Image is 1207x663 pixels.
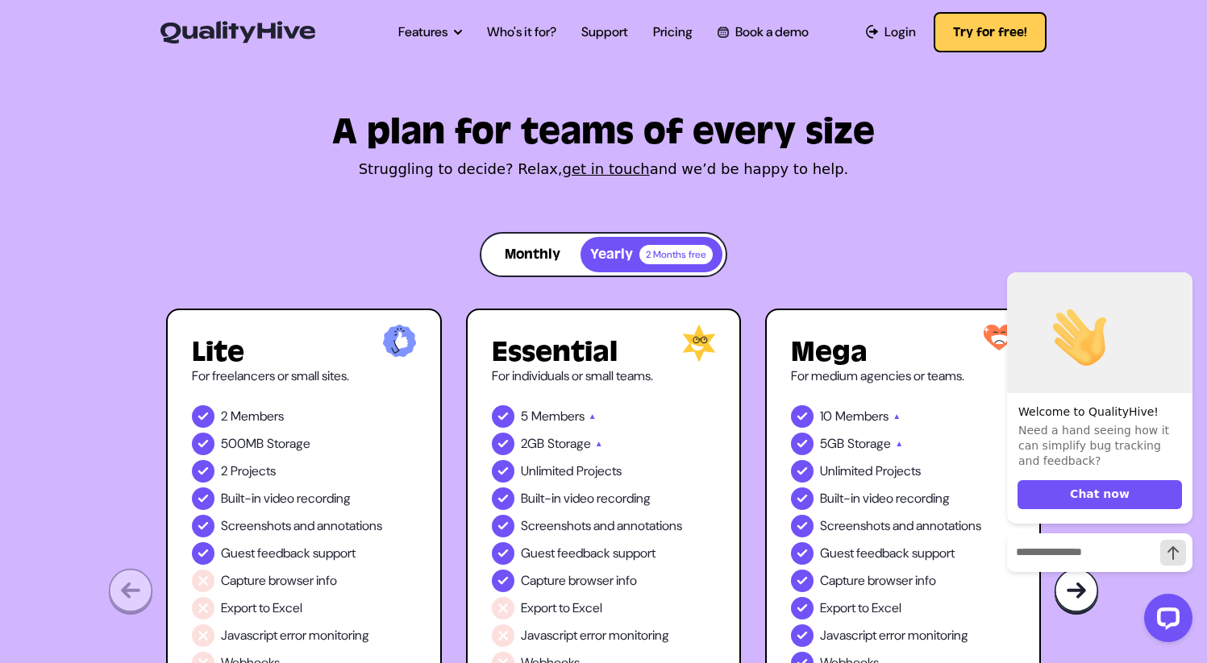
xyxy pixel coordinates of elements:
p: For individuals or small teams. [492,367,716,386]
span: Projects [576,462,622,481]
span: Projects [876,462,921,481]
button: Yearly [581,237,722,272]
span: Screenshots and annotations [221,516,382,536]
span: Storage [547,434,591,454]
iframe: LiveChat chat widget [994,243,1199,655]
span: ▲ [893,407,901,426]
a: get in touch [563,160,650,177]
span: Login [884,23,916,42]
a: Who's it for? [487,23,556,42]
a: Features [398,23,462,42]
span: Screenshots and annotations [820,516,981,536]
span: 5 [521,407,528,426]
p: Struggling to decide? Relax, and we’d be happy to help. [166,158,1041,180]
span: Javascript error monitoring [221,626,369,645]
span: Export to Excel [820,599,901,618]
span: Capture browser info [820,571,936,590]
span: 2 [221,407,227,426]
span: Built-in video recording [820,489,950,508]
span: 2 [221,462,227,481]
img: QualityHive - Bug Tracking Tool [160,21,315,44]
span: 500MB [221,434,264,454]
button: Try for free! [934,12,1047,52]
span: 2 Months free [639,245,713,264]
h1: A plan for teams of every size [166,118,1041,147]
span: Javascript error monitoring [820,626,968,645]
span: Export to Excel [221,599,302,618]
span: Projects [231,462,276,481]
span: Javascript error monitoring [521,626,669,645]
h2: Essential [492,338,716,367]
p: For medium agencies or teams. [791,367,1015,386]
span: Storage [267,434,310,454]
a: Support [581,23,628,42]
span: Export to Excel [521,599,602,618]
span: Screenshots and annotations [521,516,682,536]
span: Storage [847,434,891,454]
img: Book a QualityHive Demo [718,27,728,37]
span: Unlimited [820,462,872,481]
span: Capture browser info [521,571,637,590]
span: Members [835,407,889,426]
a: Login [866,23,917,42]
span: 2GB [521,434,544,454]
span: Members [531,407,585,426]
span: 5GB [820,434,844,454]
span: ▲ [595,434,603,454]
span: ▲ [895,434,903,454]
h2: Mega [791,338,1015,367]
span: Built-in video recording [521,489,651,508]
a: Pricing [653,23,693,42]
p: For freelancers or small sites. [192,367,416,386]
h2: Lite [192,338,416,367]
span: Capture browser info [221,571,337,590]
span: Guest feedback support [221,544,356,563]
span: Guest feedback support [820,544,955,563]
span: ▲ [589,407,597,426]
span: Built-in video recording [221,489,351,508]
a: Book a demo [718,23,808,42]
span: 10 [820,407,832,426]
span: Guest feedback support [521,544,656,563]
span: Unlimited [521,462,573,481]
span: Members [231,407,284,426]
button: Monthly [485,237,581,272]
